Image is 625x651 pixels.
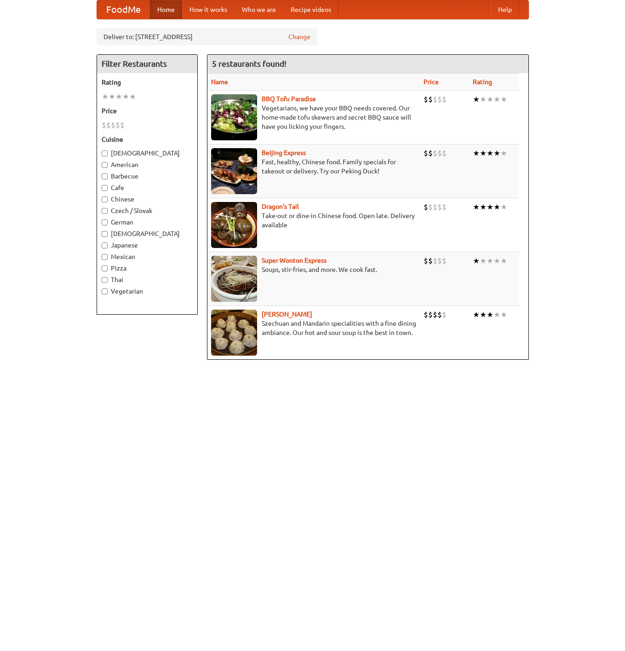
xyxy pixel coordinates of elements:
[102,106,193,115] h5: Price
[480,94,487,104] li: ★
[262,311,312,318] a: [PERSON_NAME]
[211,319,417,337] p: Szechuan and Mandarin specialities with a fine dining ambiance. Our hot and sour soup is the best...
[102,229,193,238] label: [DEMOGRAPHIC_DATA]
[480,256,487,266] li: ★
[120,120,125,130] li: $
[102,183,193,192] label: Cafe
[212,59,287,68] ng-pluralize: 5 restaurants found!
[97,55,197,73] h4: Filter Restaurants
[211,265,417,274] p: Soups, stir-fries, and more. We cook fast.
[433,310,437,320] li: $
[102,242,108,248] input: Japanese
[480,148,487,158] li: ★
[493,310,500,320] li: ★
[428,202,433,212] li: $
[102,172,193,181] label: Barbecue
[150,0,182,19] a: Home
[437,256,442,266] li: $
[262,95,316,103] a: BBQ Tofu Paradise
[433,148,437,158] li: $
[428,310,433,320] li: $
[493,148,500,158] li: ★
[102,135,193,144] h5: Cuisine
[102,275,193,284] label: Thai
[97,0,150,19] a: FoodMe
[262,203,299,210] a: Dragon's Tail
[283,0,338,19] a: Recipe videos
[102,150,108,156] input: [DEMOGRAPHIC_DATA]
[437,202,442,212] li: $
[106,120,111,130] li: $
[211,157,417,176] p: Fast, healthy, Chinese food. Family specials for takeout or delivery. Try our Peking Duck!
[102,92,109,102] li: ★
[102,149,193,158] label: [DEMOGRAPHIC_DATA]
[102,196,108,202] input: Chinese
[102,277,108,283] input: Thai
[102,78,193,87] h5: Rating
[102,265,108,271] input: Pizza
[424,256,428,266] li: $
[491,0,519,19] a: Help
[102,195,193,204] label: Chinese
[288,32,310,41] a: Change
[500,310,507,320] li: ★
[442,310,447,320] li: $
[424,202,428,212] li: $
[493,202,500,212] li: ★
[211,202,257,248] img: dragon.jpg
[211,148,257,194] img: beijing.jpg
[102,120,106,130] li: $
[122,92,129,102] li: ★
[480,202,487,212] li: ★
[102,252,193,261] label: Mexican
[428,256,433,266] li: $
[437,94,442,104] li: $
[109,92,115,102] li: ★
[480,310,487,320] li: ★
[442,256,447,266] li: $
[211,256,257,302] img: superwonton.jpg
[424,94,428,104] li: $
[102,288,108,294] input: Vegetarian
[487,256,493,266] li: ★
[500,148,507,158] li: ★
[111,120,115,130] li: $
[473,310,480,320] li: ★
[102,219,108,225] input: German
[102,208,108,214] input: Czech / Slovak
[433,94,437,104] li: $
[437,310,442,320] li: $
[211,211,417,230] p: Take-out or dine-in Chinese food. Open late. Delivery available
[115,120,120,130] li: $
[433,202,437,212] li: $
[473,78,492,86] a: Rating
[211,104,417,131] p: Vegetarians, we have your BBQ needs covered. Our home-made tofu skewers and secret BBQ sauce will...
[102,173,108,179] input: Barbecue
[442,202,447,212] li: $
[473,94,480,104] li: ★
[487,310,493,320] li: ★
[102,287,193,296] label: Vegetarian
[500,202,507,212] li: ★
[102,254,108,260] input: Mexican
[97,29,317,45] div: Deliver to: [STREET_ADDRESS]
[102,162,108,168] input: American
[428,148,433,158] li: $
[487,148,493,158] li: ★
[211,310,257,356] img: shandong.jpg
[102,218,193,227] label: German
[262,257,327,264] a: Super Wonton Express
[487,202,493,212] li: ★
[473,148,480,158] li: ★
[424,310,428,320] li: $
[262,149,306,156] a: Beijing Express
[102,241,193,250] label: Japanese
[102,185,108,191] input: Cafe
[102,231,108,237] input: [DEMOGRAPHIC_DATA]
[211,78,228,86] a: Name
